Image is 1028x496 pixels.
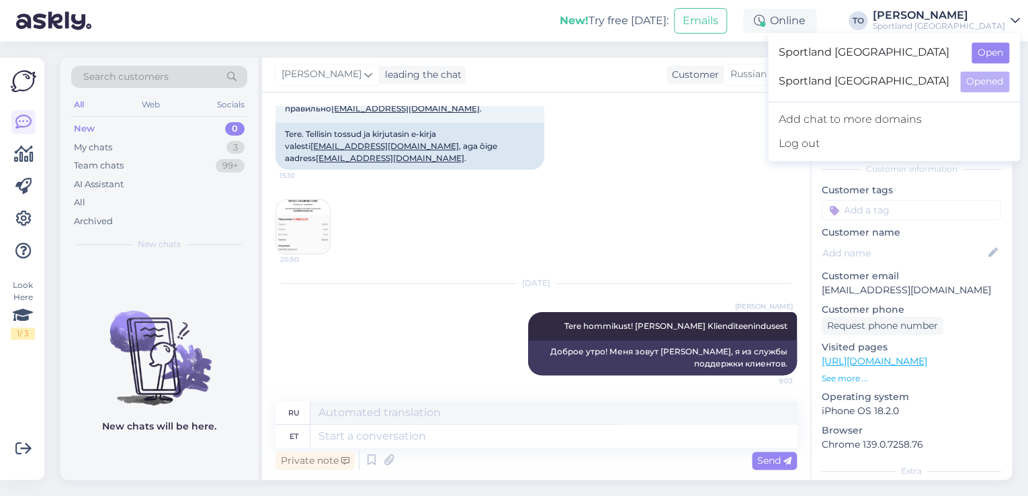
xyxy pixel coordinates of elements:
[74,141,112,154] div: My chats
[822,355,927,367] a: [URL][DOMAIN_NAME]
[960,71,1009,92] button: Opened
[873,21,1005,32] div: Sportland [GEOGRAPHIC_DATA]
[757,454,791,466] span: Send
[528,340,797,375] div: Доброе утро! Меня зовут [PERSON_NAME], я из службы поддержки клиентов.
[822,438,1001,452] p: Chrome 139.0.7258.76
[316,153,464,163] a: [EMAIL_ADDRESS][DOMAIN_NAME]
[873,10,1020,32] a: [PERSON_NAME]Sportland [GEOGRAPHIC_DATA]
[674,8,727,34] button: Emails
[667,68,719,82] div: Customer
[11,279,35,340] div: Look Here
[74,178,124,191] div: AI Assistant
[822,226,1001,240] p: Customer name
[216,159,245,172] div: 99+
[822,340,1001,354] p: Visited pages
[822,183,1001,197] p: Customer tags
[139,96,163,113] div: Web
[282,67,361,82] span: [PERSON_NAME]
[972,42,1009,63] button: Open
[290,425,298,448] div: et
[11,68,36,94] img: Askly Logo
[768,107,1020,132] a: Add chat to more domains
[822,373,1001,385] p: See more ...
[822,317,943,335] div: Request phone number
[822,163,1001,175] div: Customer information
[735,301,793,311] span: [PERSON_NAME]
[74,196,85,209] div: All
[822,200,1001,220] input: Add a tag
[138,238,181,250] span: New chats
[275,452,355,470] div: Private note
[560,14,589,27] b: New!
[280,254,331,264] span: 20:50
[226,141,245,154] div: 3
[380,68,462,82] div: leading the chat
[742,376,793,386] span: 9:03
[102,419,216,434] p: New chats will be here.
[730,67,767,82] span: Russian
[779,42,961,63] span: Sportland [GEOGRAPHIC_DATA]
[822,283,1001,297] p: [EMAIL_ADDRESS][DOMAIN_NAME]
[873,10,1005,21] div: [PERSON_NAME]
[822,404,1001,418] p: iPhone OS 18.2.0
[743,9,816,33] div: Online
[822,269,1001,283] p: Customer email
[275,123,544,170] div: Tere. Tellisin tossud ja kirjutasin e-kirja valesti , aga õige aadress .
[276,200,330,254] img: Attachment
[60,287,258,407] img: No chats
[280,170,330,181] span: 15:10
[560,13,669,29] div: Try free [DATE]:
[310,141,459,151] a: [EMAIL_ADDRESS][DOMAIN_NAME]
[822,465,1001,477] div: Extra
[564,321,787,331] span: Tere hommikust! [PERSON_NAME] Klienditeenindusest
[288,401,300,424] div: ru
[71,96,87,113] div: All
[74,122,95,136] div: New
[822,424,1001,438] p: Browser
[822,390,1001,404] p: Operating system
[214,96,247,113] div: Socials
[331,103,480,113] a: [EMAIL_ADDRESS][DOMAIN_NAME]
[225,122,245,136] div: 0
[768,132,1020,156] div: Log out
[275,277,797,289] div: [DATE]
[822,303,1001,317] p: Customer phone
[74,215,113,228] div: Archived
[74,159,124,172] div: Team chats
[11,328,35,340] div: 1 / 3
[83,70,169,84] span: Search customers
[849,11,867,30] div: TO
[822,246,986,260] input: Add name
[779,71,949,92] span: Sportland [GEOGRAPHIC_DATA]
